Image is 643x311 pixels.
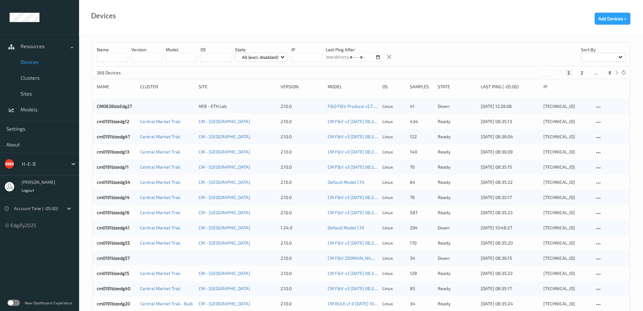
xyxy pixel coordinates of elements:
p: linux [382,103,405,109]
p: linux [382,164,405,170]
button: Add Devices + [595,13,630,25]
div: 2.10.0 [281,270,323,277]
div: version [281,84,323,90]
p: ready [438,118,476,125]
a: CM F&V v3 [DATE] 08:27 Auto Save [328,210,397,215]
p: linux [382,134,405,140]
p: model [166,47,197,53]
div: [DATE] 12:26:06 [481,103,539,109]
p: ready [438,134,476,140]
p: linux [382,209,405,216]
div: [TECHNICAL_ID] [543,103,590,109]
a: Central Market Trial [140,286,180,291]
div: 2.10.0 [281,103,323,109]
div: 2.10.0 [281,149,323,155]
a: CM - [GEOGRAPHIC_DATA] [199,164,250,170]
a: cm0191bizedg20 [97,301,130,306]
div: 2.10.0 [281,118,323,125]
a: Central Market Trial [140,225,180,230]
button: 8 [607,70,613,76]
a: CM - [GEOGRAPHIC_DATA] [199,149,250,154]
p: linux [382,149,405,155]
p: down [438,255,476,261]
p: ready [438,149,476,155]
div: 2.10.0 [281,301,323,307]
div: 79 [410,194,433,201]
div: 2.10.0 [281,255,323,261]
a: CM F&V v3 [DATE] 08:27 Auto Save [328,149,397,154]
div: ip [543,84,590,90]
p: Last Ping After [326,47,381,53]
div: 34 [410,255,433,261]
p: ready [438,209,476,216]
div: [DATE] 08:35:23 [481,209,539,216]
div: [TECHNICAL_ID] [543,301,590,307]
p: linux [382,255,405,261]
a: cm0191bizedg47 [97,134,130,139]
p: OS [201,47,232,53]
div: HEB - ETH Lab [199,103,276,109]
div: [DATE] 08:35:13 [481,118,539,125]
div: 434 [410,118,433,125]
button: 1 [566,70,572,76]
a: CM F&V [DOMAIN_NAME] [DATE] 18:49 [DATE] 18:49 Auto Save [328,255,453,261]
div: 128 [410,270,433,277]
div: 2.10.0 [281,240,323,246]
div: 41 [410,103,433,109]
a: CM F&V v3 [DATE] 08:27 Auto Save [328,119,397,124]
div: [DATE] 08:36:15 [481,255,539,261]
a: CM F&V v3 [DATE] 08:27 Auto Save [328,240,397,246]
a: Central Market Trial [140,164,180,170]
div: [DATE] 08:35:22 [481,179,539,185]
div: Name [97,84,135,90]
div: 2.10.0 [281,285,323,292]
div: Last Ping (-05:00) [481,84,539,90]
div: 70 [410,164,433,170]
div: 2.10.0 [281,209,323,216]
a: Central Market Trial [140,271,180,276]
a: CM F&V v3 [DATE] 08:27 Auto Save [328,134,397,139]
a: CM F&V v3 [DATE] 08:27 Auto Save [328,271,397,276]
div: [DATE] 08:35:17 [481,285,539,292]
div: Cluster [140,84,194,90]
div: [DATE] 08:35:17 [481,194,539,201]
button: ... [592,70,600,76]
p: ready [438,270,476,277]
div: [TECHNICAL_ID] [543,285,590,292]
a: cm0191bizedg57 [97,255,130,261]
p: Name [97,47,128,53]
div: [TECHNICAL_ID] [543,149,590,155]
div: [DATE] 08:35:20 [481,240,539,246]
p: IP [291,47,322,53]
a: Central Market Trial [140,195,180,200]
a: CM F&V v3 [DATE] 08:27 Auto Save [328,195,397,200]
div: 294 [410,225,433,231]
a: Default Model 1.10 [328,179,364,185]
div: 64 [410,179,433,185]
a: Central Market Trial [140,134,180,139]
p: linux [382,179,405,185]
a: CM - [GEOGRAPHIC_DATA] [199,271,250,276]
p: linux [382,301,405,307]
a: CM - [GEOGRAPHIC_DATA] [199,119,250,124]
p: linux [382,285,405,292]
div: [TECHNICAL_ID] [543,194,590,201]
p: version [131,47,162,53]
p: ready [438,240,476,246]
a: CM - [GEOGRAPHIC_DATA] [199,286,250,291]
div: 85 [410,285,433,292]
a: CM - [GEOGRAPHIC_DATA] [199,225,250,230]
div: [DATE] 08:36:04 [481,134,539,140]
div: Model [328,84,378,90]
p: All (excl. disabled) [240,54,281,60]
a: CM - [GEOGRAPHIC_DATA] [199,195,250,200]
button: 2 [579,70,585,76]
a: cm0191bizedg14 [97,195,130,200]
div: 170 [410,240,433,246]
p: linux [382,225,405,231]
div: [TECHNICAL_ID] [543,209,590,216]
p: linux [382,194,405,201]
a: Central Market Trial [140,210,180,215]
p: down [438,103,476,109]
p: ready [438,301,476,307]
